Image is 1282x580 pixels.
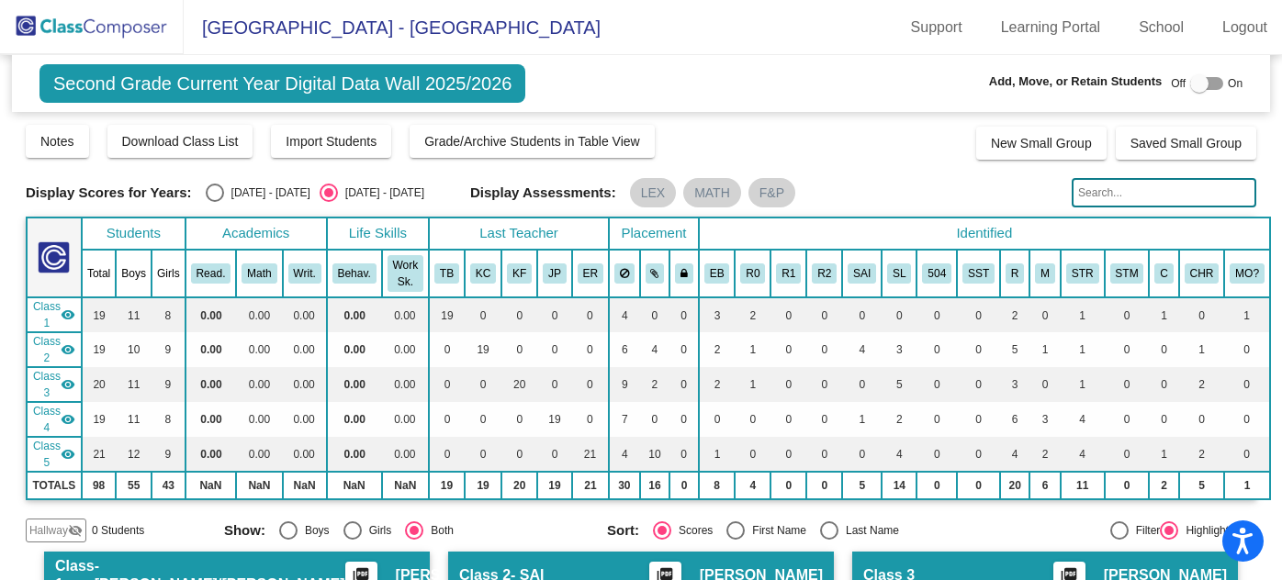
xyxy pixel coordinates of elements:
[991,136,1092,151] span: New Small Group
[27,402,82,437] td: Jenna Phelps - SAI
[33,438,61,471] span: Class 5
[1000,437,1029,472] td: 4
[82,250,116,297] th: Total
[609,402,640,437] td: 7
[382,437,429,472] td: 0.00
[236,297,282,332] td: 0.00
[82,332,116,367] td: 19
[1171,75,1186,92] span: Off
[82,217,186,250] th: Students
[957,472,1000,499] td: 0
[572,250,609,297] th: Elaine Ramos
[283,367,327,402] td: 0.00
[699,297,736,332] td: 3
[543,263,567,284] button: JP
[669,472,699,499] td: 0
[842,250,882,297] th: Specialized Academic Instruction IEP
[327,472,382,499] td: NaN
[748,178,795,207] mat-chip: F&P
[465,472,501,499] td: 19
[429,217,609,250] th: Last Teacher
[27,472,82,499] td: TOTALS
[957,402,1000,437] td: 0
[1149,437,1178,472] td: 1
[1179,402,1225,437] td: 0
[27,367,82,402] td: Katherine Foley - No Class Name
[609,472,640,499] td: 30
[699,437,736,472] td: 1
[1105,402,1150,437] td: 0
[1208,13,1282,42] a: Logout
[191,263,231,284] button: Read.
[1116,127,1256,160] button: Saved Small Group
[609,297,640,332] td: 4
[410,125,655,158] button: Grade/Archive Students in Table View
[382,367,429,402] td: 0.00
[806,250,842,297] th: Reclassified Fluent English Proficient | Year 2
[152,250,186,297] th: Girls
[27,332,82,367] td: Kimberly Crossley - SAI
[116,332,152,367] td: 10
[735,367,770,402] td: 1
[882,472,917,499] td: 14
[1035,263,1055,284] button: M
[26,184,192,201] span: Display Scores for Years:
[699,367,736,402] td: 2
[609,332,640,367] td: 6
[537,332,572,367] td: 0
[1179,367,1225,402] td: 2
[429,437,465,472] td: 0
[1061,402,1105,437] td: 4
[40,134,74,149] span: Notes
[186,367,237,402] td: 0.00
[116,437,152,472] td: 12
[429,367,465,402] td: 0
[82,437,116,472] td: 21
[1061,332,1105,367] td: 1
[186,217,327,250] th: Academics
[429,297,465,332] td: 19
[82,297,116,332] td: 19
[152,472,186,499] td: 43
[957,297,1000,332] td: 0
[770,472,806,499] td: 0
[184,13,601,42] span: [GEOGRAPHIC_DATA] - [GEOGRAPHIC_DATA]
[271,125,391,158] button: Import Students
[630,178,676,207] mat-chip: LEX
[1179,472,1225,499] td: 5
[740,263,765,284] button: R0
[429,332,465,367] td: 0
[1154,263,1173,284] button: C
[92,522,144,539] span: 0 Students
[640,297,670,332] td: 0
[882,297,917,332] td: 0
[186,297,237,332] td: 0.00
[640,402,670,437] td: 0
[770,367,806,402] td: 0
[224,521,593,540] mat-radio-group: Select an option
[609,250,640,297] th: Keep away students
[1000,472,1029,499] td: 20
[33,333,61,366] span: Class 2
[186,332,237,367] td: 0.00
[1149,250,1178,297] th: Counseling
[640,332,670,367] td: 4
[572,332,609,367] td: 0
[501,437,537,472] td: 0
[501,297,537,332] td: 0
[609,367,640,402] td: 9
[776,263,801,284] button: R1
[917,437,957,472] td: 0
[501,250,537,297] th: Katherine Foley
[61,342,75,357] mat-icon: visibility
[578,263,603,284] button: ER
[1029,332,1061,367] td: 1
[735,437,770,472] td: 0
[1105,250,1150,297] th: STEMS
[429,402,465,437] td: 0
[29,522,68,539] span: Hallway
[896,13,977,42] a: Support
[957,367,1000,402] td: 0
[806,402,842,437] td: 0
[470,184,616,201] span: Display Assessments:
